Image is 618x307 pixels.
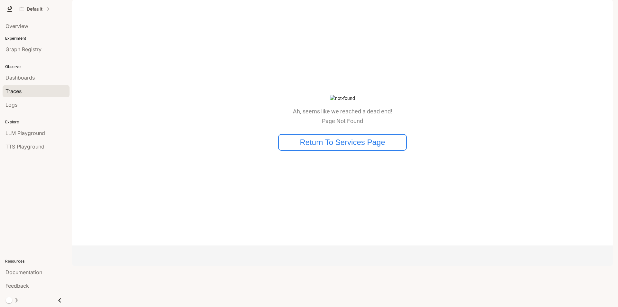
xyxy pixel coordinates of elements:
p: Ah, seems like we reached a dead end! [293,108,392,115]
img: not-found [330,95,355,102]
p: Default [27,6,42,12]
p: Page Not Found [293,118,392,124]
button: Return To Services Page [278,134,407,151]
button: All workspaces [17,3,52,15]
